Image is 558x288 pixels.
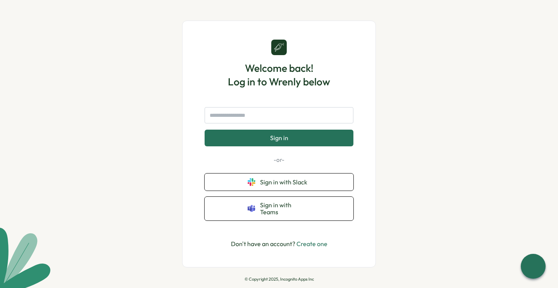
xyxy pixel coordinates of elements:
span: Sign in [270,134,288,141]
h1: Welcome back! Log in to Wrenly below [228,61,330,88]
p: © Copyright 2025, Incognito Apps Inc [245,277,314,282]
a: Create one [296,240,327,248]
p: Don't have an account? [231,239,327,249]
span: Sign in with Teams [260,201,310,216]
button: Sign in with Teams [205,197,353,220]
p: -or- [205,156,353,164]
span: Sign in with Slack [260,179,310,186]
button: Sign in with Slack [205,173,353,191]
button: Sign in [205,130,353,146]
